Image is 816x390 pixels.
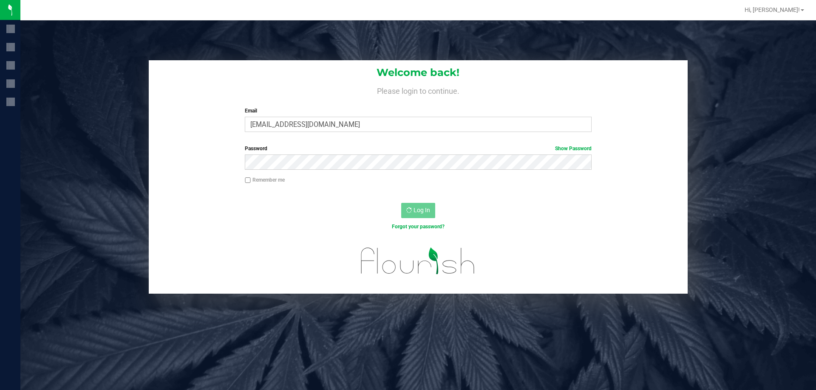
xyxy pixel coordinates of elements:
[414,207,430,213] span: Log In
[555,146,592,152] a: Show Password
[401,203,435,218] button: Log In
[245,176,285,184] label: Remember me
[245,107,591,115] label: Email
[245,177,251,183] input: Remember me
[149,85,688,95] h4: Please login to continue.
[245,146,267,152] span: Password
[351,239,485,283] img: flourish_logo.svg
[392,224,445,230] a: Forgot your password?
[745,6,800,13] span: Hi, [PERSON_NAME]!
[149,67,688,78] h1: Welcome back!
